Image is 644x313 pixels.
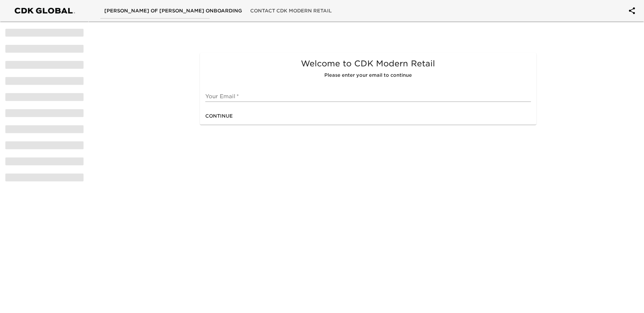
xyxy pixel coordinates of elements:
h5: Welcome to CDK Modern Retail [205,58,531,69]
button: Continue [203,110,235,122]
span: Continue [205,112,233,120]
span: Contact CDK Modern Retail [250,7,332,15]
span: [PERSON_NAME] of [PERSON_NAME] Onboarding [104,7,242,15]
h6: Please enter your email to continue [205,72,531,79]
button: account of current user [624,3,640,19]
